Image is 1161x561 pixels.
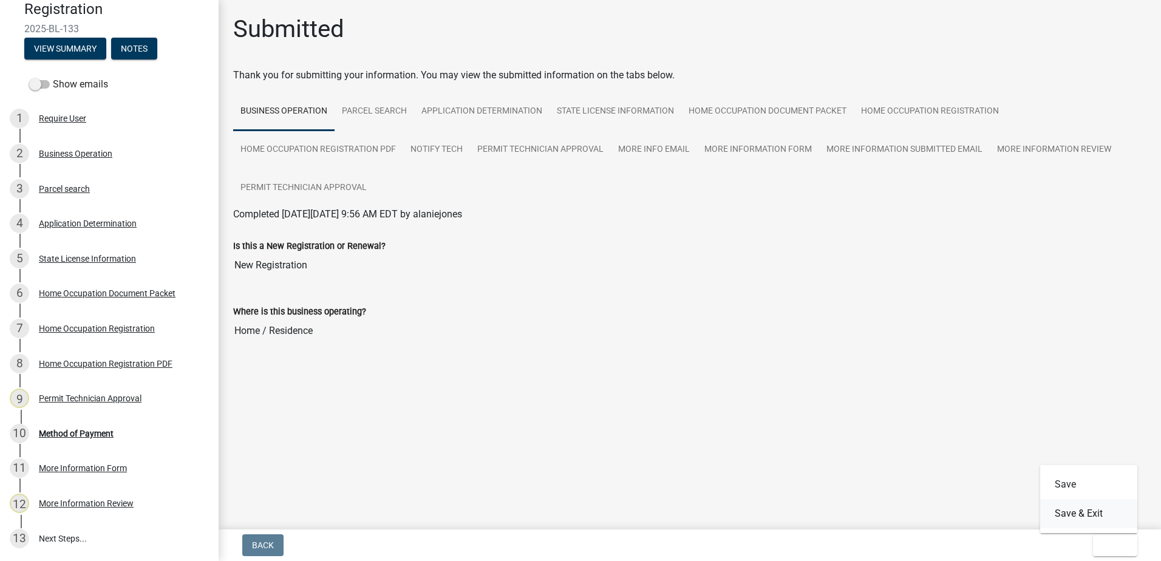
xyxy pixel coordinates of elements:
div: Home Occupation Registration PDF [39,359,172,368]
span: Completed [DATE][DATE] 9:56 AM EDT by alaniejones [233,208,462,220]
div: 12 [10,494,29,513]
a: Parcel search [335,92,414,131]
span: Back [252,540,274,550]
div: Business Operation [39,149,112,158]
div: Home Occupation Document Packet [39,289,175,297]
div: 7 [10,319,29,338]
div: 10 [10,424,29,443]
div: Home Occupation Registration [39,324,155,333]
label: Where is this business operating? [233,308,366,316]
button: Notes [111,38,157,59]
a: Application Determination [414,92,550,131]
button: Save [1040,470,1137,499]
button: Back [242,534,284,556]
a: State License Information [550,92,681,131]
label: Is this a New Registration or Renewal? [233,242,386,251]
h1: Submitted [233,15,344,44]
div: Application Determination [39,219,137,228]
a: Home Occupation Registration [854,92,1006,131]
wm-modal-confirm: Notes [111,44,157,54]
a: More Information Form [697,131,819,169]
a: Home Occupation Registration PDF [233,131,403,169]
div: 3 [10,179,29,199]
a: Notify Tech [403,131,470,169]
div: Exit [1040,465,1137,533]
div: State License Information [39,254,136,263]
div: 1 [10,109,29,128]
wm-modal-confirm: Summary [24,44,106,54]
div: 4 [10,214,29,233]
div: 2 [10,144,29,163]
a: Permit Technician Approval [470,131,611,169]
div: 8 [10,354,29,373]
div: Method of Payment [39,429,114,438]
label: Show emails [29,77,108,92]
div: Require User [39,114,86,123]
div: More Information Review [39,499,134,508]
a: More Information Submitted Email [819,131,990,169]
span: Exit [1103,540,1120,550]
a: More Information Review [990,131,1118,169]
span: 2025-BL-133 [24,23,194,35]
button: Exit [1093,534,1137,556]
div: 6 [10,284,29,303]
button: View Summary [24,38,106,59]
button: Save & Exit [1040,499,1137,528]
a: Home Occupation Document Packet [681,92,854,131]
div: 5 [10,249,29,268]
a: Business Operation [233,92,335,131]
div: Thank you for submitting your information. You may view the submitted information on the tabs below. [233,68,1146,83]
div: 13 [10,529,29,548]
div: 11 [10,458,29,478]
div: More Information Form [39,464,127,472]
a: More Info Email [611,131,697,169]
div: 9 [10,389,29,408]
a: Permit Technician Approval [233,169,374,208]
div: Parcel search [39,185,90,193]
div: Permit Technician Approval [39,394,141,403]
